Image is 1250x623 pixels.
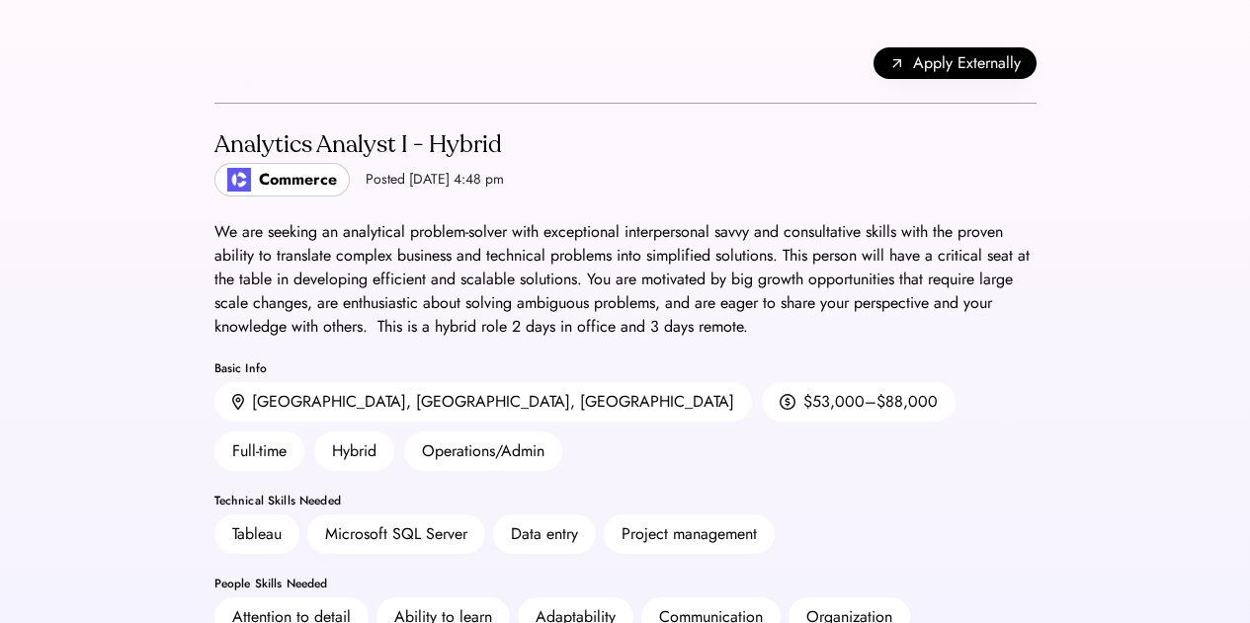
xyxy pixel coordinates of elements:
[366,170,504,190] div: Posted [DATE] 4:48 pm
[232,522,282,546] div: Tableau
[227,168,251,192] img: poweredbycommerce_logo.jpeg
[404,431,562,471] div: Operations/Admin
[622,522,757,546] div: Project management
[214,220,1037,339] div: We are seeking an analytical problem-solver with exceptional interpersonal savvy and consultative...
[803,390,938,414] div: $53,000–$88,000
[214,129,504,161] div: Analytics Analyst I - Hybrid
[511,522,578,546] div: Data entry
[252,390,734,414] div: [GEOGRAPHIC_DATA], [GEOGRAPHIC_DATA], [GEOGRAPHIC_DATA]
[259,168,337,192] div: Commerce
[214,431,304,471] div: Full-time
[874,47,1037,79] button: Apply Externally
[314,431,394,471] div: Hybrid
[325,522,467,546] div: Microsoft SQL Server
[214,578,1037,589] div: People Skills Needed
[214,362,1037,374] div: Basic Info
[214,495,1037,506] div: Technical Skills Needed
[232,394,244,411] img: location.svg
[780,393,795,411] img: money.svg
[913,51,1021,75] span: Apply Externally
